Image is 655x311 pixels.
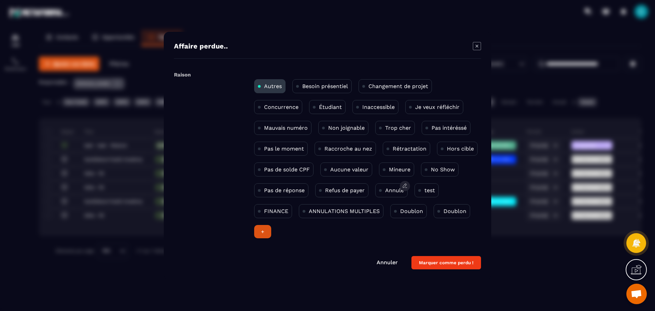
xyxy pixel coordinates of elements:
[264,125,308,131] p: Mauvais numéro
[264,208,288,214] p: FINANCE
[254,225,271,238] div: +
[264,166,310,173] p: Pas de solde CPF
[302,83,348,89] p: Besoin présentiel
[325,187,365,194] p: Refus de payer
[319,104,342,110] p: Étudiant
[362,104,395,110] p: Inaccessible
[389,166,410,173] p: Mineure
[368,83,428,89] p: Changement de projet
[264,187,305,194] p: Pas de réponse
[424,187,435,194] p: test
[431,166,455,173] p: No Show
[400,208,423,214] p: Doublon
[330,166,368,173] p: Aucune valeur
[264,104,299,110] p: Concurrence
[385,125,411,131] p: Trop cher
[377,259,398,266] a: Annuler
[415,104,460,110] p: Je veux réfléchir
[393,145,426,152] p: Rétractation
[385,187,404,194] p: Annulé
[443,208,466,214] p: Doublon
[447,145,474,152] p: Hors cible
[328,125,365,131] p: Non joignable
[264,145,304,152] p: Pas le moment
[309,208,380,214] p: ANNULATIONS MULTIPLES
[626,284,647,304] div: Ouvrir le chat
[174,42,228,52] h4: Affaire perdue..
[174,72,191,78] label: Raison
[324,145,372,152] p: Raccroche au nez
[264,83,282,89] p: Autres
[432,125,467,131] p: Pas intéréssé
[411,256,481,269] button: Marquer comme perdu !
